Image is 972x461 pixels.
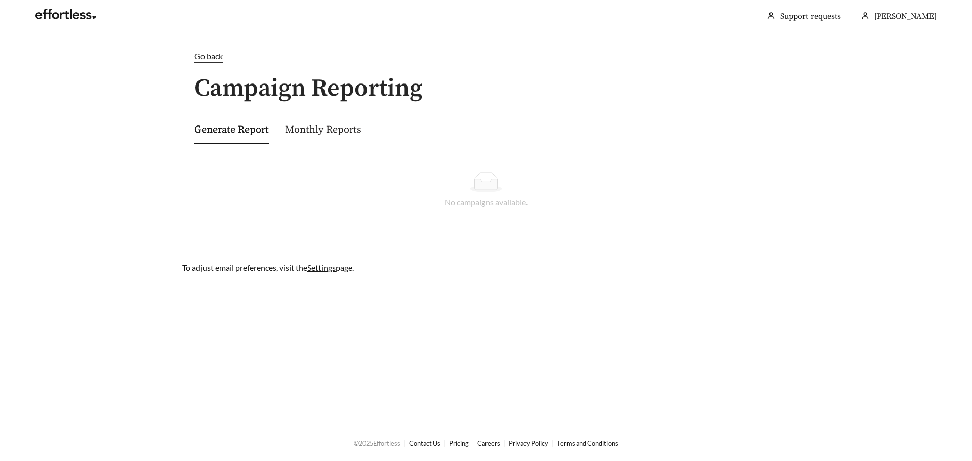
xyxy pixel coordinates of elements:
[509,439,548,447] a: Privacy Policy
[557,439,618,447] a: Terms and Conditions
[194,196,778,208] div: No campaigns available.
[477,439,500,447] a: Careers
[194,51,223,61] span: Go back
[182,50,790,63] a: Go back
[874,11,937,21] span: [PERSON_NAME]
[194,123,269,136] a: Generate Report
[449,439,469,447] a: Pricing
[354,439,400,447] span: © 2025 Effortless
[780,11,841,21] a: Support requests
[307,263,336,272] a: Settings
[409,439,440,447] a: Contact Us
[182,263,354,272] span: To adjust email preferences, visit the page.
[182,75,790,102] h1: Campaign Reporting
[285,123,361,136] a: Monthly Reports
